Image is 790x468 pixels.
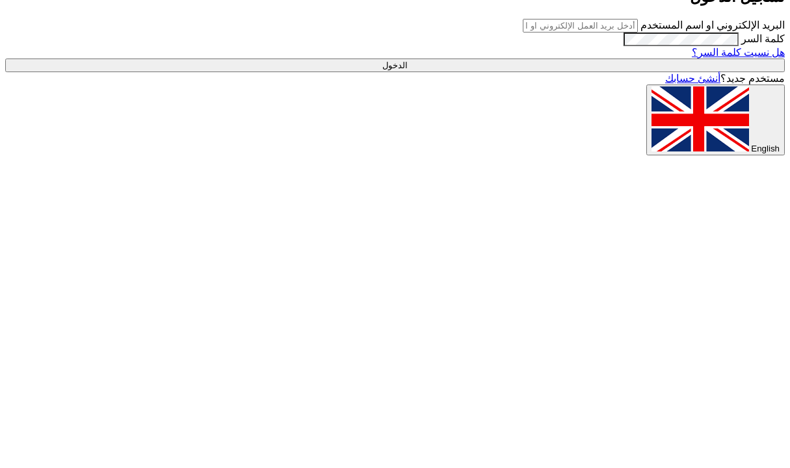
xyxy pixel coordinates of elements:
[741,33,785,44] label: كلمة السر
[5,58,785,72] input: الدخول
[523,19,638,32] input: أدخل بريد العمل الإلكتروني او اسم المستخدم الخاص بك ...
[652,86,749,151] img: en-US.png
[665,73,720,84] a: أنشئ حسابك
[640,19,785,31] label: البريد الإلكتروني او اسم المستخدم
[751,144,780,153] span: English
[692,47,785,58] a: هل نسيت كلمة السر؟
[5,72,785,84] div: مستخدم جديد؟
[646,84,785,155] button: English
